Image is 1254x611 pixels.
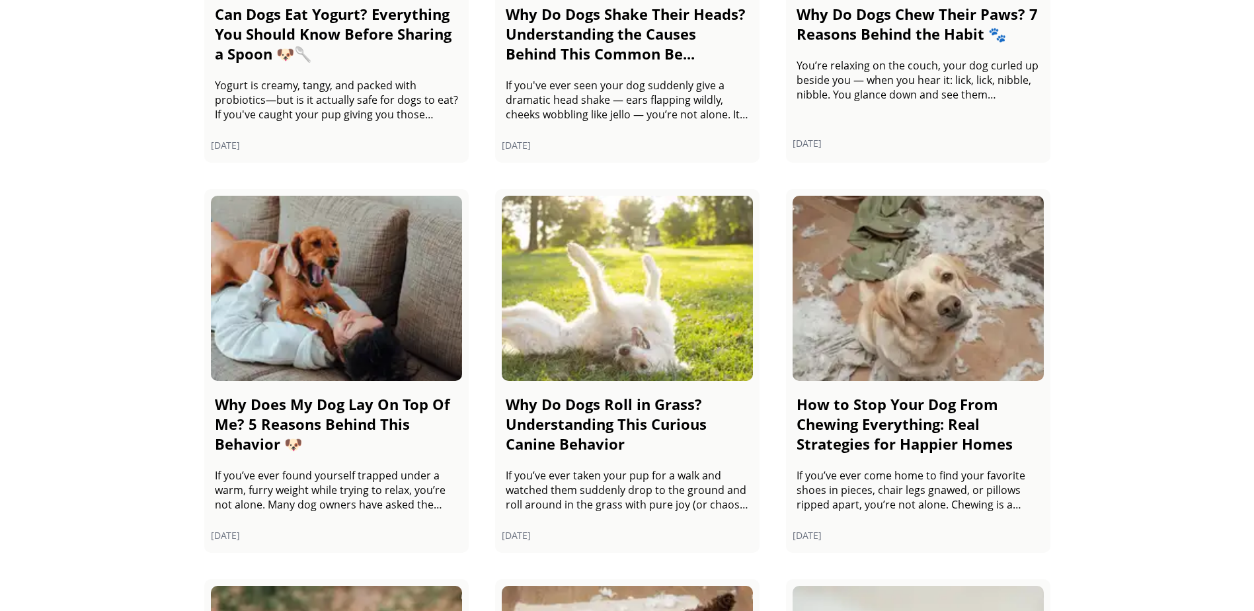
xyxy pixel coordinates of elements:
[797,468,1040,512] p: If you’ve ever come home to find your favorite shoes in pieces, chair legs gnawed, or pillows rip...
[506,4,749,63] h2: Why Do Dogs Shake Their Heads? Understanding the Causes Behind This Common Be...
[215,468,458,512] p: If you’ve ever found yourself trapped under a warm, furry weight while trying to relax, you’re no...
[215,78,458,122] p: Yogurt is creamy, tangy, and packed with probiotics—but is it actually safe for dogs to eat?​ If ...
[506,78,749,122] p: If you've ever seen your dog suddenly give a dramatic head shake — ears flapping wildly, cheeks w...
[211,196,462,381] img: Why Does My Dog Lay On Top Of Me?
[793,529,1044,542] span: [DATE]
[502,139,753,151] span: [DATE]
[797,394,1040,454] h2: How to Stop Your Dog From Chewing Everything: Real Strategies for Happier Homes
[506,468,749,512] p: If you’ve ever taken your pup for a walk and watched them suddenly drop to the ground and roll ar...
[797,58,1040,102] p: You’re relaxing on the couch, your dog curled up beside you — when you hear it: lick, lick, nibbl...
[793,196,1044,381] img: How to Stop Your Dog From Chewing Everything: Real Strategies for Happier Homes
[797,4,1040,44] h2: Why Do Dogs Chew Their Paws? 7 Reasons Behind the Habit 🐾
[502,196,753,381] img: Why Do Dogs Roll in Grass?
[506,394,749,454] h2: Why Do Dogs Roll in Grass? Understanding This Curious Canine Behavior
[211,139,462,151] span: [DATE]
[211,529,462,542] span: [DATE]
[495,189,760,553] a: Why Do Dogs Roll in Grass? Understanding This Curious Canine BehaviorIf you’ve ever taken your pu...
[204,189,469,553] a: Why Does My Dog Lay On Top Of Me? 5 Reasons Behind This Behavior 🐶If you’ve ever found yourself t...
[502,529,753,542] span: [DATE]
[793,137,1044,149] span: [DATE]
[215,4,458,63] h2: Can Dogs Eat Yogurt? Everything You Should Know Before Sharing a Spoon 🐶🥄
[786,189,1050,553] a: How to Stop Your Dog From Chewing Everything: Real Strategies for Happier HomesIf you’ve ever com...
[215,394,458,454] h2: Why Does My Dog Lay On Top Of Me? 5 Reasons Behind This Behavior 🐶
